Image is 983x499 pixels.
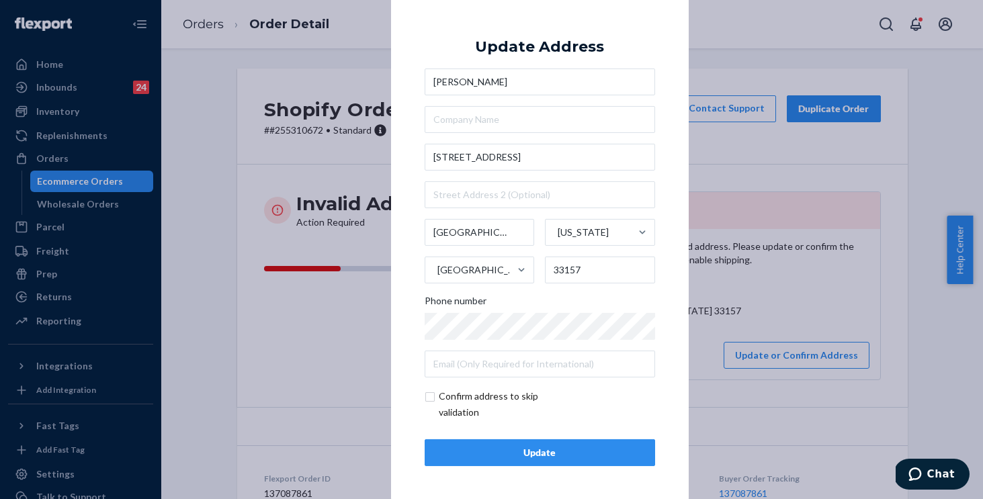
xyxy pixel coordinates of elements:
[425,439,655,466] button: Update
[425,144,655,171] input: Street Address
[475,38,604,54] div: Update Address
[436,446,644,459] div: Update
[425,294,486,313] span: Phone number
[425,106,655,133] input: Company Name
[545,257,655,283] input: ZIP Code
[425,69,655,95] input: First & Last Name
[436,257,437,283] input: [GEOGRAPHIC_DATA]
[896,459,970,492] iframe: Opens a widget where you can chat to one of our agents
[425,181,655,208] input: Street Address 2 (Optional)
[558,226,609,239] div: [US_STATE]
[425,219,535,246] input: City
[425,351,655,377] input: Email (Only Required for International)
[556,219,558,246] input: [US_STATE]
[437,263,517,277] div: [GEOGRAPHIC_DATA]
